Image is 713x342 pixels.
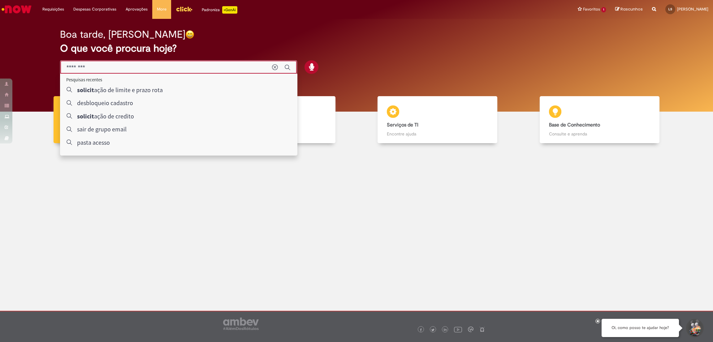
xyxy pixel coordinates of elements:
h2: Boa tarde, [PERSON_NAME] [60,29,185,40]
a: Rascunhos [615,6,643,12]
span: Rascunhos [620,6,643,12]
span: Requisições [42,6,64,12]
a: Serviços de TI Encontre ajuda [356,96,519,143]
img: logo_footer_facebook.png [419,328,422,331]
img: logo_footer_linkedin.png [444,328,447,332]
p: Consulte e aprenda [549,131,650,137]
b: Base de Conhecimento [549,122,600,128]
img: logo_footer_naosei.png [479,327,485,332]
span: More [157,6,166,12]
button: Iniciar Conversa de Suporte [685,319,704,337]
span: LS [668,7,672,11]
img: happy-face.png [185,30,194,39]
p: Encontre ajuda [387,131,488,137]
div: Oi, como posso te ajudar hoje? [602,319,679,337]
span: Despesas Corporativas [73,6,116,12]
img: logo_footer_ambev_rotulo_gray.png [223,318,259,330]
a: Tirar dúvidas Tirar dúvidas com Lupi Assist e Gen Ai [32,96,195,143]
div: Padroniza [202,6,237,14]
b: Serviços de TI [387,122,418,128]
p: +GenAi [222,6,237,14]
img: logo_footer_twitter.png [431,328,434,331]
span: Favoritos [583,6,600,12]
img: logo_footer_youtube.png [454,325,462,333]
span: [PERSON_NAME] [677,6,708,12]
img: logo_footer_workplace.png [468,327,473,332]
img: ServiceNow [1,3,32,15]
h2: O que você procura hoje? [60,43,653,54]
span: 1 [601,7,606,12]
a: Base de Conhecimento Consulte e aprenda [519,96,681,143]
img: click_logo_yellow_360x200.png [176,4,192,14]
span: Aprovações [126,6,148,12]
